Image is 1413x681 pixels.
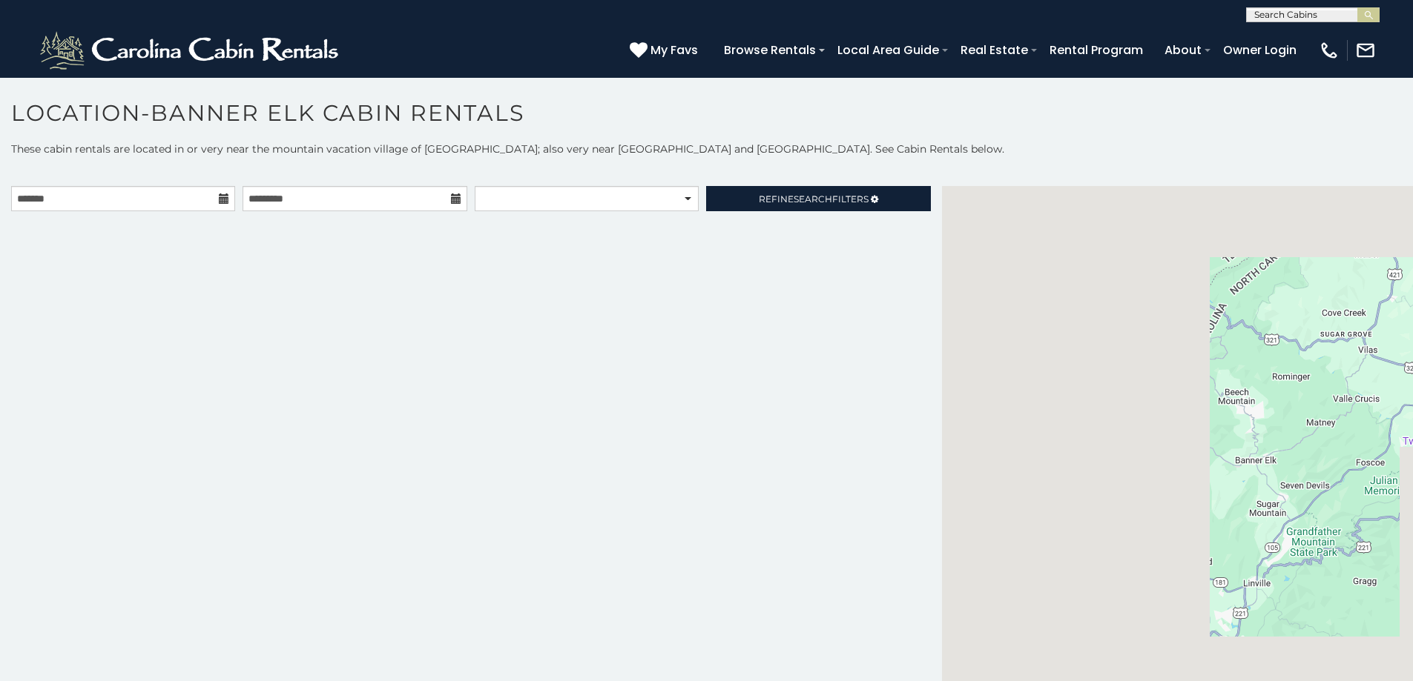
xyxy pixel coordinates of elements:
span: Search [794,193,832,205]
a: My Favs [630,41,702,60]
a: About [1157,37,1209,63]
span: My Favs [650,41,698,59]
a: Rental Program [1042,37,1150,63]
a: Browse Rentals [717,37,823,63]
a: Real Estate [953,37,1035,63]
a: Local Area Guide [830,37,946,63]
a: Owner Login [1216,37,1304,63]
span: Refine Filters [759,193,869,205]
img: phone-regular-white.png [1319,40,1340,61]
img: White-1-2.png [37,28,345,73]
img: mail-regular-white.png [1355,40,1376,61]
a: RefineSearchFilters [706,186,930,211]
